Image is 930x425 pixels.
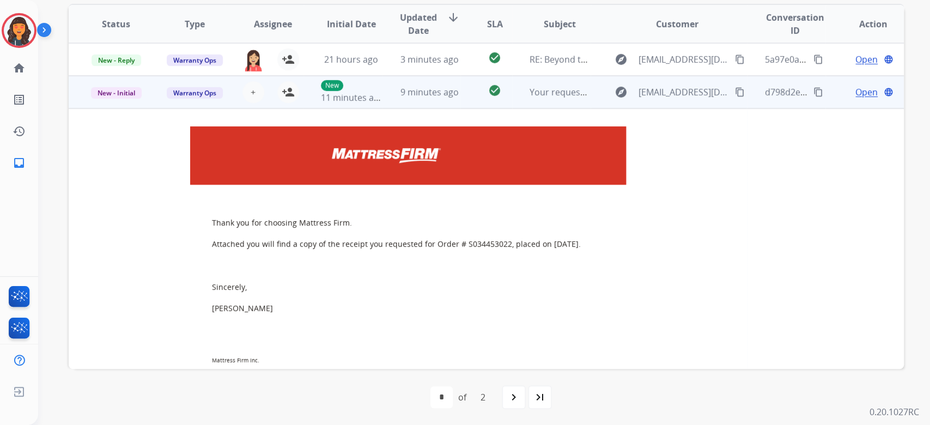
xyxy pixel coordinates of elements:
mat-icon: history [13,125,26,138]
mat-icon: last_page [533,391,546,404]
span: d798d2e4-17dc-45ff-a568-d8041c3fc96e [764,86,927,98]
button: + [242,81,264,103]
mat-icon: person_add [282,86,295,99]
span: New - Initial [91,87,142,99]
img: avatar [4,15,34,46]
span: Initial Date [326,17,375,31]
img: agent-avatar [242,48,264,71]
span: Open [855,86,878,99]
span: Conversation ID [764,11,825,37]
span: Type [185,17,205,31]
mat-icon: content_copy [735,54,745,64]
mat-icon: language [884,87,893,97]
img: logo [196,132,577,179]
span: Assignee [254,17,292,31]
mat-icon: check_circle [488,51,501,64]
span: 11 minutes ago [321,92,384,104]
mat-icon: navigate_next [507,391,520,404]
span: Open [855,53,878,66]
span: Warranty Ops [167,87,223,99]
span: RE: Beyond the manufacturers 1yr warranty [530,53,709,65]
span: Warranty Ops [167,54,223,66]
span: New - Reply [92,54,141,66]
span: Your requested Mattress Firm receipt [530,86,684,98]
mat-icon: content_copy [735,87,745,97]
span: + [251,86,256,99]
div: 2 [472,386,494,408]
mat-icon: list_alt [13,93,26,106]
span: 21 hours ago [324,53,378,65]
span: 9 minutes ago [400,86,459,98]
span: [EMAIL_ADDRESS][DOMAIN_NAME] [639,86,729,99]
p: 0.20.1027RC [870,405,919,418]
mat-icon: home [13,62,26,75]
mat-icon: explore [615,53,628,66]
div: of [458,391,466,404]
th: Action [825,5,904,43]
span: Updated Date [399,11,438,37]
span: 3 minutes ago [400,53,459,65]
span: [EMAIL_ADDRESS][DOMAIN_NAME] [639,53,729,66]
mat-icon: person_add [282,53,295,66]
span: SLA [487,17,502,31]
mat-icon: inbox [13,156,26,169]
mat-icon: content_copy [813,54,823,64]
mat-icon: explore [615,86,628,99]
mat-icon: check_circle [488,84,501,97]
mat-icon: content_copy [813,87,823,97]
mat-icon: language [884,54,893,64]
span: Subject [544,17,576,31]
mat-icon: arrow_downward [447,11,460,24]
p: New [321,80,343,91]
p: Mattress Firm Inc. [STREET_ADDRESS] [212,356,604,379]
p: Thank you for choosing Mattress Firm. Attached you will find a copy of the receipt you requested ... [212,217,604,345]
span: Status [102,17,130,31]
span: Customer [656,17,698,31]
